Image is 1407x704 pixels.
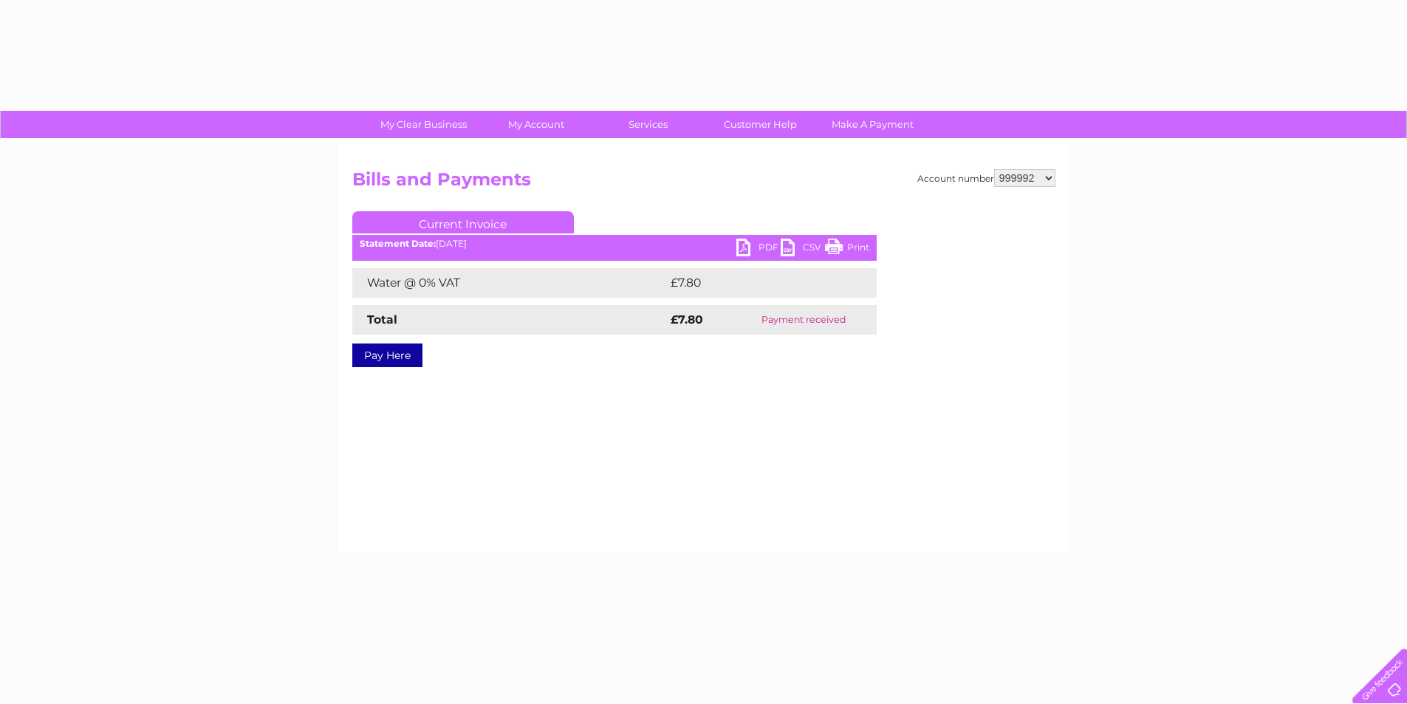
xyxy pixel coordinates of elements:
td: Payment received [730,305,877,335]
td: Water @ 0% VAT [352,268,667,298]
div: [DATE] [352,239,877,249]
a: Customer Help [699,111,821,138]
strong: £7.80 [671,312,703,327]
a: Print [825,239,869,260]
a: Pay Here [352,344,422,367]
a: CSV [781,239,825,260]
a: PDF [736,239,781,260]
b: Statement Date: [360,238,436,249]
a: Current Invoice [352,211,574,233]
a: My Clear Business [363,111,485,138]
strong: Total [367,312,397,327]
td: £7.80 [667,268,842,298]
div: Account number [917,169,1055,187]
a: My Account [475,111,597,138]
a: Make A Payment [812,111,934,138]
h2: Bills and Payments [352,169,1055,197]
a: Services [587,111,709,138]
